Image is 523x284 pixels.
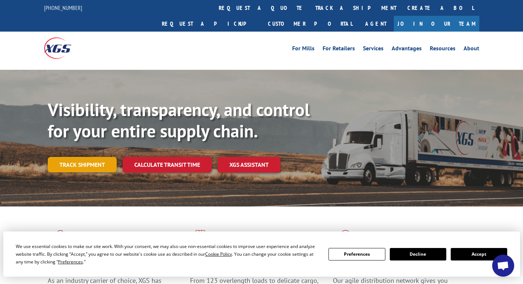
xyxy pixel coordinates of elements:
a: Request a pickup [156,16,262,32]
img: xgs-icon-flagship-distribution-model-red [333,230,358,249]
a: Agent [358,16,394,32]
button: Preferences [328,248,385,260]
button: Accept [451,248,507,260]
a: Customer Portal [262,16,358,32]
a: For Mills [292,46,315,54]
img: xgs-icon-focused-on-flooring-red [190,230,207,249]
a: Calculate transit time [123,157,212,173]
b: Visibility, transparency, and control for your entire supply chain. [48,98,310,142]
a: For Retailers [323,46,355,54]
img: xgs-icon-total-supply-chain-intelligence-red [48,230,70,249]
a: Join Our Team [394,16,479,32]
a: About [464,46,479,54]
a: XGS ASSISTANT [218,157,280,173]
span: Preferences [58,259,83,265]
a: Advantages [392,46,422,54]
a: [PHONE_NUMBER] [44,4,82,11]
a: Services [363,46,384,54]
span: Cookie Policy [205,251,232,257]
a: Resources [430,46,455,54]
div: Open chat [492,255,514,277]
div: We use essential cookies to make our site work. With your consent, we may also use non-essential ... [16,242,320,266]
a: Track shipment [48,157,117,172]
button: Decline [390,248,446,260]
div: Cookie Consent Prompt [3,231,520,277]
